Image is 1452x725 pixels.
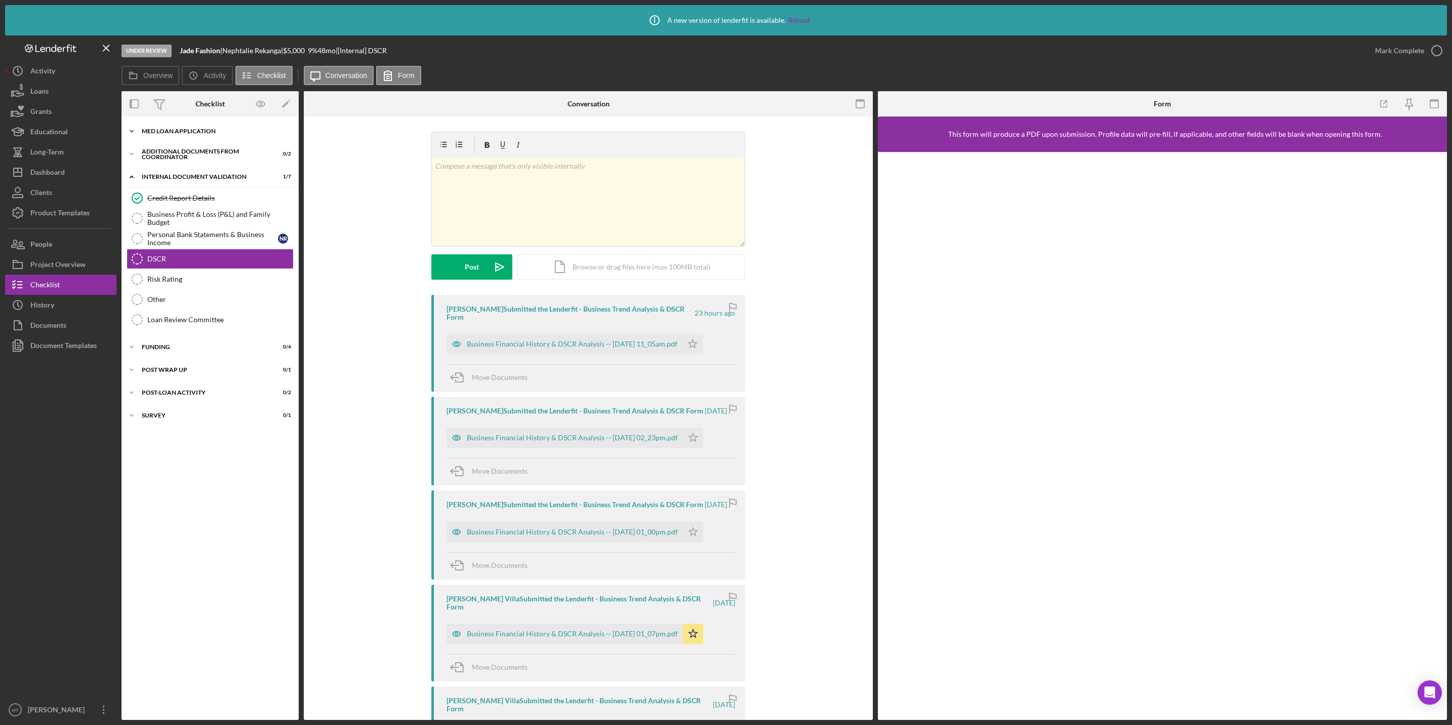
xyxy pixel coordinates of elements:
label: Checklist [257,71,286,80]
b: Jade Fashion [180,46,220,55]
button: Move Documents [447,553,538,578]
div: N R [278,234,288,244]
div: Under Review [122,45,172,57]
div: 0 / 4 [273,344,291,350]
time: 2025-05-20 17:05 [713,701,735,709]
div: Survey [142,412,266,418]
span: Move Documents [472,467,528,475]
span: Move Documents [472,373,528,381]
div: MED Loan Application [142,128,286,134]
label: Overview [143,71,173,80]
div: 48 mo [317,47,336,55]
iframe: Lenderfit form [888,162,1438,710]
button: Move Documents [447,459,538,484]
div: This form will produce a PDF upon submission. Profile data will pre-fill, if applicable, and othe... [948,130,1382,138]
div: 9 % [308,47,317,55]
a: Reload [788,16,810,24]
div: Checklist [195,100,225,108]
text: MT [12,707,19,713]
span: Move Documents [472,561,528,569]
div: Post-Loan Activity [142,390,266,396]
span: Move Documents [472,663,528,671]
div: Business Financial History & DSCR Analysis -- [DATE] 11_05am.pdf [467,340,677,348]
button: Activity [182,66,232,85]
button: Business Financial History & DSCR Analysis -- [DATE] 02_23pm.pdf [447,428,703,448]
button: Business Financial History & DSCR Analysis -- [DATE] 01_00pm.pdf [447,522,703,542]
button: MT[PERSON_NAME] [5,700,116,720]
a: Loan Review Committee [127,310,294,330]
div: Internal Document Validation [142,174,266,180]
div: [PERSON_NAME] Submitted the Lenderfit - Business Trend Analysis & DSCR Form [447,501,703,509]
div: Business Financial History & DSCR Analysis -- [DATE] 01_00pm.pdf [467,528,678,536]
div: Form [1154,100,1171,108]
a: Personal Bank Statements & Business IncomeNR [127,228,294,249]
a: Risk Rating [127,269,294,289]
div: Mark Complete [1375,41,1424,61]
button: Conversation [304,66,374,85]
label: Activity [204,71,226,80]
div: | [Internal] DSCR [336,47,387,55]
time: 2025-09-05 17:00 [705,501,727,509]
a: Other [127,289,294,310]
div: A new version of lenderfit is available. [642,8,810,33]
div: 0 / 1 [273,412,291,418]
button: Post [431,254,512,280]
time: 2025-09-05 18:23 [705,407,727,415]
div: 0 / 2 [273,390,291,396]
a: Credit Report Details [127,188,294,208]
button: Move Documents [447,655,538,680]
a: Business Profit & Loss (P&L) and Family Budget [127,208,294,228]
div: Post [465,254,479,280]
div: Personal Bank Statements & Business Income [147,231,278,247]
div: Loan Review Committee [147,316,293,324]
div: Open Intercom Messenger [1418,680,1442,705]
time: 2025-05-20 17:07 [713,599,735,607]
button: Business Financial History & DSCR Analysis -- [DATE] 01_07pm.pdf [447,624,703,644]
div: Business Profit & Loss (P&L) and Family Budget [147,210,293,226]
div: Risk Rating [147,275,293,283]
div: Additional Documents from Coordinator [142,148,266,160]
div: Credit Report Details [147,194,293,202]
div: [PERSON_NAME] Submitted the Lenderfit - Business Trend Analysis & DSCR Form [447,407,703,415]
a: DSCR [127,249,294,269]
div: Post Wrap Up [142,367,266,373]
span: $5,000 [283,46,305,55]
